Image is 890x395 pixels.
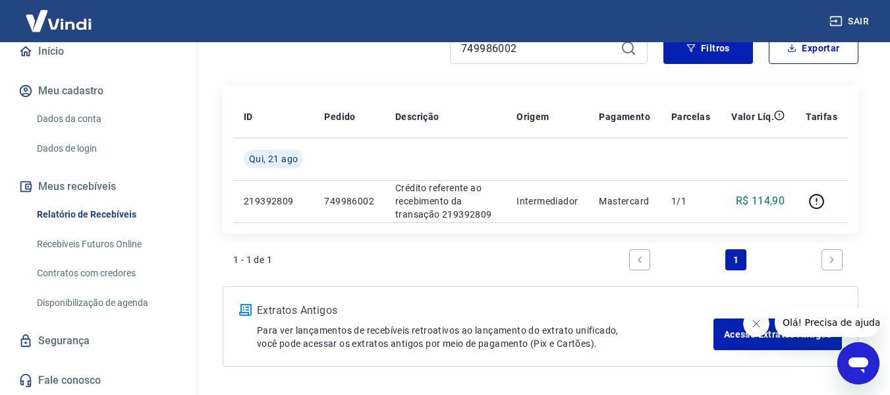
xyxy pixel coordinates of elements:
a: Dados da conta [32,106,181,133]
a: Disponibilização de agenda [32,289,181,317]
p: R$ 114,90 [736,193,785,209]
ul: Pagination [624,244,848,276]
button: Filtros [663,32,753,64]
p: Pagamento [599,110,650,123]
p: Pedido [324,110,355,123]
p: Valor Líq. [731,110,774,123]
button: Exportar [769,32,858,64]
iframe: Fechar mensagem [743,311,769,337]
a: Acesse Extratos Antigos [713,319,842,350]
input: Busque pelo número do pedido [461,38,615,58]
a: Previous page [629,249,650,270]
span: Olá! Precisa de ajuda? [8,9,111,20]
a: Page 1 is your current page [725,249,746,270]
p: 1 - 1 de 1 [233,253,272,266]
p: 219392809 [244,195,303,208]
img: ícone [239,304,252,316]
p: Extratos Antigos [257,303,713,319]
p: Origem [516,110,549,123]
p: Tarifas [806,110,837,123]
p: Mastercard [599,195,650,208]
a: Recebíveis Futuros Online [32,231,181,258]
button: Meu cadastro [16,76,181,106]
a: Contratos com credores [32,260,181,287]
a: Início [16,37,181,66]
p: 1/1 [671,195,710,208]
a: Segurança [16,326,181,355]
p: Crédito referente ao recebimento da transação 219392809 [395,181,495,221]
p: Descrição [395,110,439,123]
iframe: Botão para abrir a janela de mensagens [837,342,879,384]
button: Meus recebíveis [16,172,181,201]
img: Vindi [16,1,101,41]
p: Intermediador [516,195,578,208]
a: Fale conosco [16,366,181,395]
button: Sair [827,9,874,34]
a: Dados de login [32,135,181,162]
a: Relatório de Recebíveis [32,201,181,228]
a: Next page [821,249,843,270]
iframe: Mensagem da empresa [775,308,879,337]
p: ID [244,110,253,123]
span: Qui, 21 ago [249,152,298,166]
p: Parcelas [671,110,710,123]
p: 749986002 [324,195,374,208]
p: Para ver lançamentos de recebíveis retroativos ao lançamento do extrato unificado, você pode aces... [257,324,713,350]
